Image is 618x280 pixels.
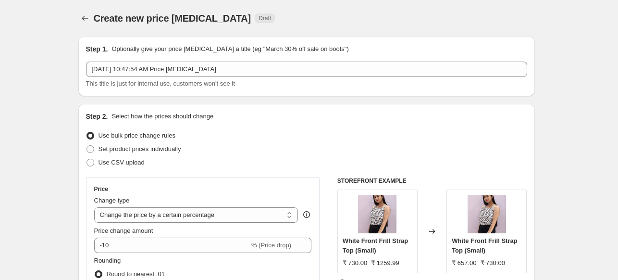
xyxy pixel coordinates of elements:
span: White Front Frill Strap Top (Small) [452,237,518,254]
span: Use CSV upload [99,159,145,166]
span: ₹ 657.00 [452,259,476,267]
p: Select how the prices should change [111,112,213,121]
span: Round to nearest .01 [107,270,165,278]
span: Draft [259,14,271,22]
p: Optionally give your price [MEDICAL_DATA] a title (eg "March 30% off sale on boots") [111,44,348,54]
div: help [302,210,311,219]
img: 20230402220158622_80x.jpg [468,195,506,233]
h2: Step 1. [86,44,108,54]
h2: Step 2. [86,112,108,121]
img: 20230402220158622_80x.jpg [358,195,396,233]
span: Change type [94,197,130,204]
span: % (Price drop) [251,242,291,249]
span: Price change amount [94,227,153,234]
span: This title is just for internal use, customers won't see it [86,80,235,87]
span: White Front Frill Strap Top (Small) [343,237,408,254]
button: Price change jobs [78,12,92,25]
h3: Price [94,185,108,193]
span: Create new price [MEDICAL_DATA] [94,13,251,24]
input: 30% off holiday sale [86,62,527,77]
span: ₹ 1259.99 [371,259,399,267]
span: ₹ 730.00 [343,259,367,267]
span: ₹ 730.00 [481,259,505,267]
span: Use bulk price change rules [99,132,175,139]
h6: STOREFRONT EXAMPLE [337,177,527,185]
span: Rounding [94,257,121,264]
input: -15 [94,238,249,253]
span: Set product prices individually [99,145,181,153]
